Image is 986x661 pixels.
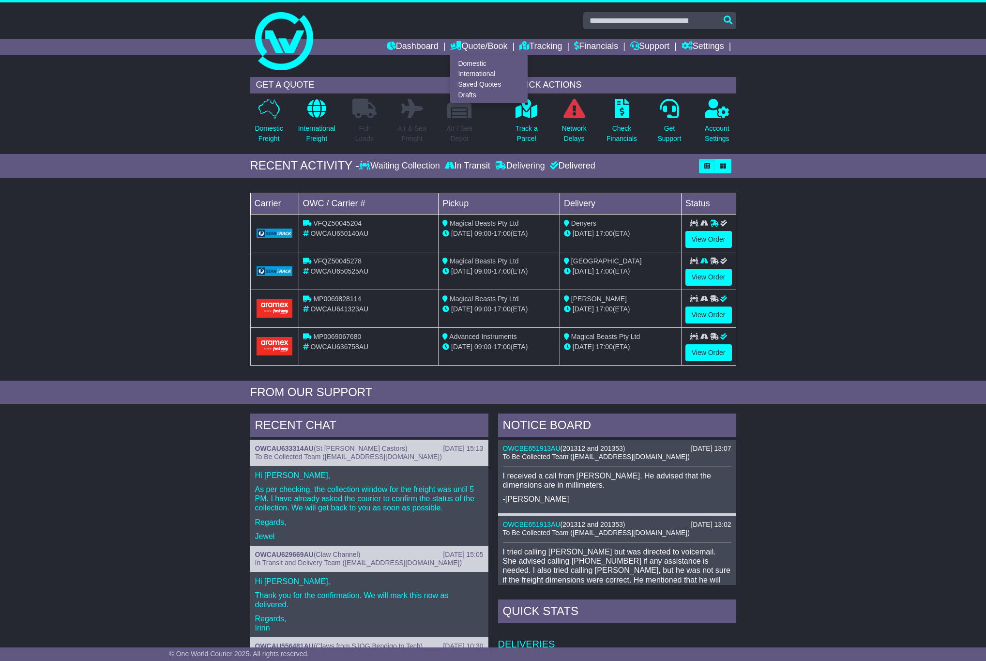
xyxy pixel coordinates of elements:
a: GetSupport [657,98,682,149]
div: ( ) [503,521,731,529]
a: OWCAU629669AU [255,551,314,558]
span: 17:00 [596,230,613,237]
div: Delivering [493,161,547,171]
div: RECENT CHAT [250,414,488,440]
div: RECENT ACTIVITY - [250,159,360,173]
p: Air & Sea Freight [398,123,426,144]
span: [GEOGRAPHIC_DATA] [571,257,642,265]
p: I tried calling [PERSON_NAME] but was directed to voicemail. She advised calling [PHONE_NUMBER] i... [503,547,731,594]
span: Magical Beasts Pty Ltd [450,219,518,227]
a: AccountSettings [704,98,730,149]
a: CheckFinancials [606,98,637,149]
span: St [PERSON_NAME] Castors [316,445,405,452]
a: OWCAU556481AU [255,642,314,650]
span: 17:00 [596,343,613,351]
a: NetworkDelays [561,98,587,149]
span: [DATE] [451,343,472,351]
span: Magical Beasts Pty Ltd [450,295,518,303]
img: GetCarrierServiceLogo [257,266,293,276]
div: Waiting Collection [359,161,442,171]
p: I received a call from [PERSON_NAME]. He advised that the dimensions are in millimeters. [503,471,731,490]
a: Support [630,39,669,55]
p: Thank you for the confirmation. We will mark this now as delivered. [255,591,484,609]
p: Check Financials [607,123,637,144]
span: VFQZ50045278 [313,257,362,265]
span: To Be Collected Team ([EMAIL_ADDRESS][DOMAIN_NAME]) [503,529,690,537]
div: - (ETA) [442,342,556,352]
span: Claw Channel [316,551,358,558]
span: Claws from SJOG Bendigo to Tech [316,642,421,650]
p: Air / Sea Depot [447,123,473,144]
div: [DATE] 10:30 [443,642,483,650]
a: DomesticFreight [254,98,283,149]
a: OWCBE651913AU [503,445,561,452]
div: (ETA) [564,266,677,277]
span: Advanced Instruments [449,333,516,340]
a: OWCBE651913AU [503,521,561,528]
p: Regards, [255,518,484,527]
span: [DATE] [573,267,594,275]
span: MP0069828114 [313,295,361,303]
div: - (ETA) [442,304,556,314]
div: - (ETA) [442,266,556,277]
a: Quote/Book [450,39,507,55]
span: OWCAU650525AU [310,267,368,275]
p: Network Delays [561,123,586,144]
span: 201312 and 201353 [562,521,623,528]
div: (ETA) [564,304,677,314]
a: Saved Quotes [451,79,527,90]
span: Magical Beasts Pty Ltd [571,333,640,340]
span: OWCAU641323AU [310,305,368,313]
span: 09:00 [474,267,491,275]
span: 17:00 [596,305,613,313]
p: Hi [PERSON_NAME], [255,471,484,480]
span: Magical Beasts Pty Ltd [450,257,518,265]
div: [DATE] 15:13 [443,445,483,453]
span: [DATE] [573,305,594,313]
div: ( ) [255,445,484,453]
a: Tracking [519,39,562,55]
div: [DATE] 15:05 [443,551,483,559]
a: View Order [685,269,732,286]
div: Quick Stats [498,600,736,626]
td: Pickup [439,193,560,214]
div: NOTICE BOARD [498,414,736,440]
a: International [451,69,527,79]
span: MP0069067680 [313,333,361,340]
div: GET A QUOTE [250,77,479,93]
span: [DATE] [451,230,472,237]
a: Domestic [451,58,527,69]
td: Deliveries [498,626,736,650]
div: [DATE] 13:02 [691,521,731,529]
div: FROM OUR SUPPORT [250,385,736,400]
div: (ETA) [564,229,677,239]
td: Status [681,193,736,214]
p: Hi [PERSON_NAME], [255,577,484,586]
span: [PERSON_NAME] [571,295,627,303]
a: View Order [685,307,732,323]
div: ( ) [255,551,484,559]
td: Carrier [250,193,299,214]
span: VFQZ50045204 [313,219,362,227]
a: View Order [685,231,732,248]
span: 09:00 [474,343,491,351]
div: ( ) [503,445,731,453]
div: ( ) [255,642,484,650]
img: Aramex.png [257,299,293,317]
span: [DATE] [451,267,472,275]
a: Drafts [451,90,527,100]
span: [DATE] [451,305,472,313]
td: Delivery [560,193,681,214]
div: In Transit [442,161,493,171]
a: OWCAU633314AU [255,445,314,452]
div: QUICK ACTIONS [508,77,736,93]
span: [DATE] [573,343,594,351]
span: 17:00 [596,267,613,275]
span: OWCAU650140AU [310,230,368,237]
p: As per checking, the collection window for the freight was until 5 PM. I have already asked the c... [255,485,484,513]
span: 17:00 [494,343,511,351]
td: OWC / Carrier # [299,193,439,214]
span: 201312 and 201353 [562,445,623,452]
span: 17:00 [494,305,511,313]
span: 17:00 [494,267,511,275]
